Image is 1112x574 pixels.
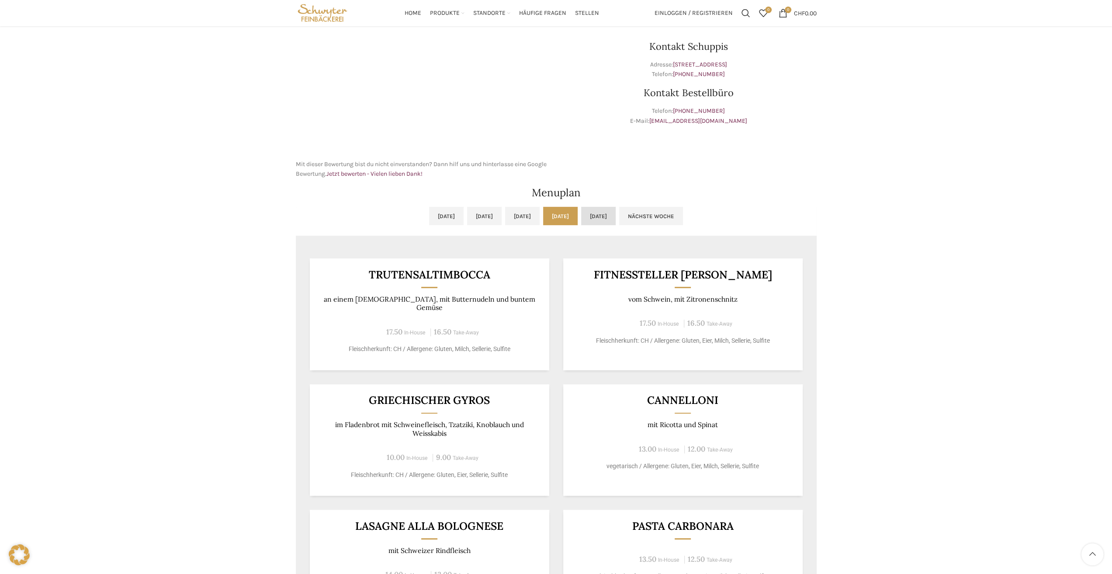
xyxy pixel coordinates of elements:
[519,9,566,17] span: Häufige Fragen
[430,9,460,17] span: Produkte
[430,4,464,22] a: Produkte
[320,269,538,280] h3: Trutensaltimbocca
[320,546,538,555] p: mit Schweizer Rindfleisch
[688,444,705,454] span: 12.00
[619,207,683,225] a: Nächste Woche
[673,107,725,115] a: [PHONE_NUMBER]
[639,554,656,564] span: 13.50
[658,447,679,453] span: In-House
[785,7,791,13] span: 0
[737,4,755,22] a: Suchen
[320,295,538,312] p: an einem [DEMOGRAPHIC_DATA], mit Butternudeln und buntem Gemüse
[406,455,428,461] span: In-House
[320,344,538,354] p: Fleischherkunft: CH / Allergene: Gluten, Milch, Sellerie, Sulfite
[574,269,792,280] h3: Fitnessteller [PERSON_NAME]
[794,9,805,17] span: CHF
[320,421,538,438] p: im Fladenbrot mit Schweinefleisch, Tzatziki, Knoblauch und Weisskabis
[296,20,552,151] iframe: schwyter schuppis
[649,117,747,125] a: [EMAIL_ADDRESS][DOMAIN_NAME]
[707,321,732,327] span: Take-Away
[574,462,792,471] p: vegetarisch / Allergene: Gluten, Eier, Milch, Sellerie, Sulfite
[687,318,705,328] span: 16.50
[453,330,479,336] span: Take-Away
[574,336,792,345] p: Fleischherkunft: CH / Allergene: Gluten, Eier, Milch, Sellerie, Sulfite
[755,4,772,22] a: 0
[519,4,566,22] a: Häufige Fragen
[575,9,599,17] span: Stellen
[405,4,421,22] a: Home
[673,70,725,78] a: [PHONE_NUMBER]
[473,9,506,17] span: Standorte
[574,395,792,406] h3: Cannelloni
[574,421,792,429] p: mit Ricotta und Spinat
[1081,543,1103,565] a: Scroll to top button
[386,327,402,337] span: 17.50
[387,452,405,462] span: 10.00
[326,170,423,177] a: Jetzt bewerten - Vielen lieben Dank!
[640,318,656,328] span: 17.50
[650,4,737,22] a: Einloggen / Registrieren
[320,470,538,480] p: Fleischherkunft: CH / Allergene: Gluten, Eier, Sellerie, Sulfite
[405,9,421,17] span: Home
[581,207,616,225] a: [DATE]
[296,9,350,16] a: Site logo
[404,330,426,336] span: In-House
[755,4,772,22] div: Meine Wunschliste
[655,10,733,16] span: Einloggen / Registrieren
[561,88,817,97] h3: Kontakt Bestellbüro
[353,4,650,22] div: Main navigation
[658,557,679,563] span: In-House
[429,207,464,225] a: [DATE]
[574,295,792,303] p: vom Schwein, mit Zitronenschnitz
[561,106,817,126] p: Telefon: E-Mail:
[639,444,656,454] span: 13.00
[505,207,540,225] a: [DATE]
[561,60,817,80] p: Adresse: Telefon:
[467,207,502,225] a: [DATE]
[574,521,792,532] h3: Pasta Carbonara
[543,207,578,225] a: [DATE]
[434,327,451,337] span: 16.50
[688,554,705,564] span: 12.50
[296,160,552,179] p: Mit dieser Bewertung bist du nicht einverstanden? Dann hilf uns und hinterlasse eine Google Bewer...
[453,455,478,461] span: Take-Away
[658,321,679,327] span: In-House
[794,9,817,17] bdi: 0.00
[707,447,733,453] span: Take-Away
[673,61,727,68] a: [STREET_ADDRESS]
[296,188,817,198] h2: Menuplan
[774,4,821,22] a: 0 CHF0.00
[561,42,817,51] h3: Kontakt Schuppis
[320,521,538,532] h3: Lasagne alla Bolognese
[320,395,538,406] h3: Griechischer Gyros
[765,7,772,13] span: 0
[707,557,732,563] span: Take-Away
[575,4,599,22] a: Stellen
[436,452,451,462] span: 9.00
[473,4,510,22] a: Standorte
